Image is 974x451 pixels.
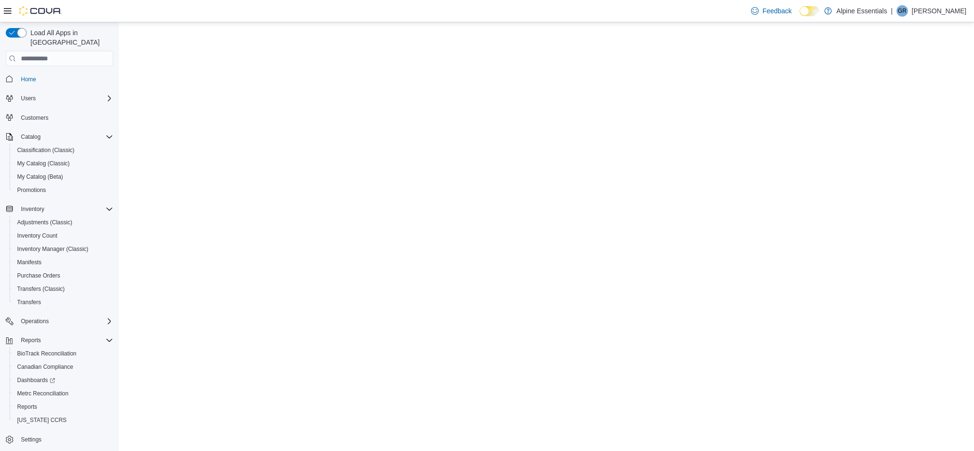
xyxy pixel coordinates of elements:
span: Reports [13,401,113,413]
span: Catalog [17,131,113,143]
p: | [891,5,893,17]
span: My Catalog (Classic) [17,160,70,167]
button: Home [2,72,117,86]
input: Dark Mode [800,6,820,16]
button: Transfers (Classic) [10,282,117,296]
span: Home [21,76,36,83]
span: Inventory [21,205,44,213]
button: Operations [17,316,53,327]
button: My Catalog (Classic) [10,157,117,170]
button: Metrc Reconciliation [10,387,117,400]
span: My Catalog (Beta) [13,171,113,182]
button: Inventory Manager (Classic) [10,242,117,256]
span: Transfers (Classic) [17,285,65,293]
span: Transfers [17,298,41,306]
a: Home [17,74,40,85]
span: My Catalog (Beta) [17,173,63,181]
p: [PERSON_NAME] [912,5,966,17]
a: Transfers [13,297,45,308]
span: Inventory Count [13,230,113,241]
a: Customers [17,112,52,124]
span: Reports [17,403,37,411]
span: Inventory [17,203,113,215]
button: Transfers [10,296,117,309]
button: Settings [2,432,117,446]
span: Feedback [762,6,791,16]
span: Catalog [21,133,40,141]
button: Reports [10,400,117,413]
span: Users [21,95,36,102]
button: Users [17,93,39,104]
span: [US_STATE] CCRS [17,416,67,424]
button: Purchase Orders [10,269,117,282]
a: Dashboards [13,374,59,386]
button: My Catalog (Beta) [10,170,117,183]
span: Customers [17,112,113,124]
a: Adjustments (Classic) [13,217,76,228]
a: Reports [13,401,41,413]
span: Classification (Classic) [17,146,75,154]
span: Users [17,93,113,104]
span: Canadian Compliance [13,361,113,373]
a: Classification (Classic) [13,144,78,156]
span: Operations [17,316,113,327]
span: Home [17,73,113,85]
a: Inventory Manager (Classic) [13,243,92,255]
div: Greg Rivera [897,5,908,17]
img: Cova [19,6,62,16]
p: Alpine Essentials [837,5,887,17]
span: Transfers [13,297,113,308]
button: Manifests [10,256,117,269]
span: Reports [21,336,41,344]
span: Purchase Orders [17,272,60,279]
a: Settings [17,434,45,445]
a: Canadian Compliance [13,361,77,373]
button: Promotions [10,183,117,197]
span: My Catalog (Classic) [13,158,113,169]
span: Transfers (Classic) [13,283,113,295]
button: [US_STATE] CCRS [10,413,117,427]
span: Load All Apps in [GEOGRAPHIC_DATA] [27,28,113,47]
span: Customers [21,114,48,122]
button: Users [2,92,117,105]
span: Manifests [13,257,113,268]
span: Reports [17,335,113,346]
a: Feedback [747,1,795,20]
span: GR [898,5,906,17]
a: Transfers (Classic) [13,283,68,295]
button: Classification (Classic) [10,144,117,157]
a: [US_STATE] CCRS [13,414,70,426]
span: Classification (Classic) [13,144,113,156]
span: Purchase Orders [13,270,113,281]
a: Inventory Count [13,230,61,241]
span: Promotions [13,184,113,196]
span: Washington CCRS [13,414,113,426]
a: Dashboards [10,374,117,387]
span: Metrc Reconciliation [17,390,68,397]
button: Catalog [2,130,117,144]
button: Reports [2,334,117,347]
span: BioTrack Reconciliation [17,350,77,357]
span: Dashboards [17,376,55,384]
span: Operations [21,317,49,325]
button: Operations [2,315,117,328]
span: Dark Mode [800,16,800,17]
span: Settings [17,433,113,445]
button: Inventory Count [10,229,117,242]
span: Adjustments (Classic) [17,219,72,226]
button: Adjustments (Classic) [10,216,117,229]
button: Reports [17,335,45,346]
span: Adjustments (Classic) [13,217,113,228]
span: Settings [21,436,41,443]
span: Dashboards [13,374,113,386]
span: Canadian Compliance [17,363,73,371]
a: My Catalog (Classic) [13,158,74,169]
span: Inventory Manager (Classic) [13,243,113,255]
span: Inventory Manager (Classic) [17,245,88,253]
button: Inventory [17,203,48,215]
a: Metrc Reconciliation [13,388,72,399]
a: Promotions [13,184,50,196]
span: Manifests [17,259,41,266]
a: My Catalog (Beta) [13,171,67,182]
span: Metrc Reconciliation [13,388,113,399]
